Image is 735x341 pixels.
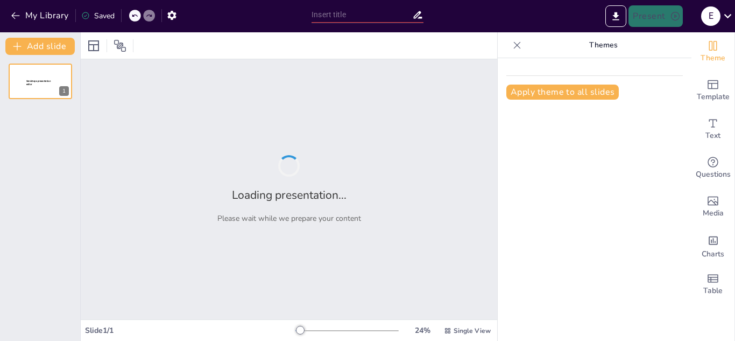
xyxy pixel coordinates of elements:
[691,110,734,149] div: Add text boxes
[701,5,720,27] button: E
[85,325,295,336] div: Slide 1 / 1
[81,11,115,21] div: Saved
[526,32,681,58] p: Themes
[691,187,734,226] div: Add images, graphics, shapes or video
[705,130,720,142] span: Text
[691,71,734,110] div: Add ready made slides
[605,5,626,27] button: Export to PowerPoint
[697,91,730,103] span: Template
[454,326,491,335] span: Single View
[702,248,724,260] span: Charts
[409,325,435,336] div: 24 %
[85,37,102,54] div: Layout
[703,285,723,297] span: Table
[703,207,724,219] span: Media
[59,86,69,96] div: 1
[628,5,682,27] button: Present
[701,6,720,26] div: E
[232,187,347,203] h2: Loading presentation...
[691,226,734,265] div: Add charts and graphs
[114,39,126,52] span: Position
[691,265,734,304] div: Add a table
[691,149,734,187] div: Get real-time input from your audience
[9,64,72,99] div: 1
[691,32,734,71] div: Change the overall theme
[701,52,725,64] span: Theme
[217,213,361,224] p: Please wait while we prepare your content
[312,7,412,23] input: Insert title
[696,169,731,180] span: Questions
[5,38,75,55] button: Add slide
[26,80,51,86] span: Sendsteps presentation editor
[506,85,619,100] button: Apply theme to all slides
[8,7,73,24] button: My Library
